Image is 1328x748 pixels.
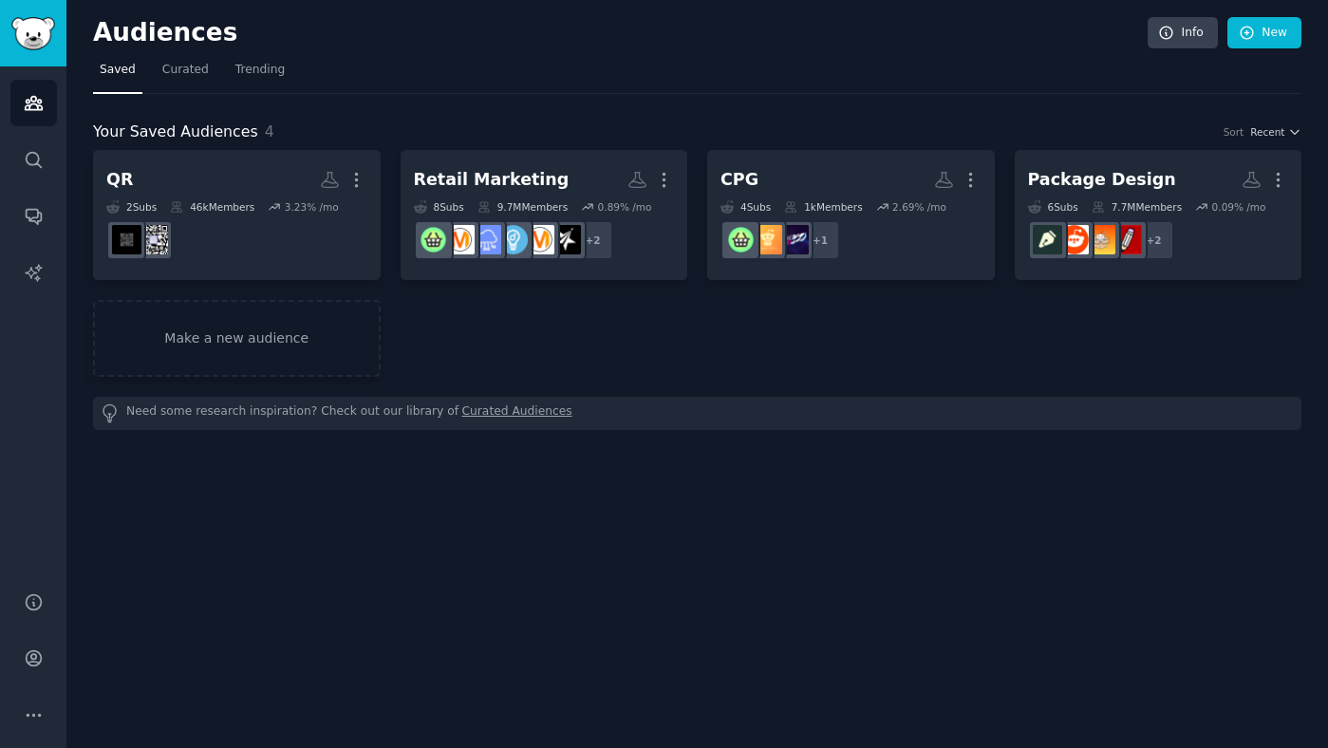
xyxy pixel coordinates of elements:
[1250,125,1301,139] button: Recent
[93,150,381,280] a: QR2Subs46kMembers3.23% /mo3dsqrcodesqrcode
[265,122,274,140] span: 4
[1148,17,1218,49] a: Info
[1028,168,1176,192] div: Package Design
[11,17,55,50] img: GummySearch logo
[1028,200,1078,214] div: 6 Sub s
[156,55,215,94] a: Curated
[1113,225,1142,254] img: DesignTab
[112,225,141,254] img: qrcode
[800,220,840,260] div: + 1
[414,168,570,192] div: Retail Marketing
[472,225,501,254] img: SaaS
[726,225,756,254] img: CPGSales
[139,225,168,254] img: 3dsqrcodes
[93,18,1148,48] h2: Audiences
[477,200,568,214] div: 9.7M Members
[753,225,782,254] img: CPGIndustry
[573,220,613,260] div: + 2
[1033,225,1062,254] img: graphic_design
[498,225,528,254] img: Entrepreneur
[93,300,381,377] a: Make a new audience
[552,225,581,254] img: SaaSMarketing
[285,200,339,214] div: 3.23 % /mo
[93,121,258,144] span: Your Saved Audiences
[462,403,572,423] a: Curated Audiences
[892,200,946,214] div: 2.69 % /mo
[1227,17,1301,49] a: New
[229,55,291,94] a: Trending
[784,200,862,214] div: 1k Members
[414,200,464,214] div: 8 Sub s
[106,168,133,192] div: QR
[170,200,254,214] div: 46k Members
[1059,225,1089,254] img: logodesign
[93,397,1301,430] div: Need some research inspiration? Check out our library of
[707,150,995,280] a: CPG4Subs1kMembers2.69% /mo+1CPGStartupBrandsCPGIndustryCPGSales
[1015,150,1302,280] a: Package Design6Subs7.7MMembers0.09% /mo+2DesignTabPackagingDesignlogodesigngraphic_design
[1212,200,1266,214] div: 0.09 % /mo
[100,62,136,79] span: Saved
[235,62,285,79] span: Trending
[162,62,209,79] span: Curated
[720,168,758,192] div: CPG
[598,200,652,214] div: 0.89 % /mo
[1092,200,1182,214] div: 7.7M Members
[401,150,688,280] a: Retail Marketing8Subs9.7MMembers0.89% /mo+2SaaSMarketingadvertisingEntrepreneurSaaSmarketingCPGSales
[106,200,157,214] div: 2 Sub s
[1250,125,1284,139] span: Recent
[445,225,475,254] img: marketing
[1134,220,1174,260] div: + 2
[525,225,554,254] img: advertising
[419,225,448,254] img: CPGSales
[1224,125,1244,139] div: Sort
[720,200,771,214] div: 4 Sub s
[93,55,142,94] a: Saved
[1086,225,1115,254] img: PackagingDesign
[779,225,809,254] img: CPGStartupBrands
